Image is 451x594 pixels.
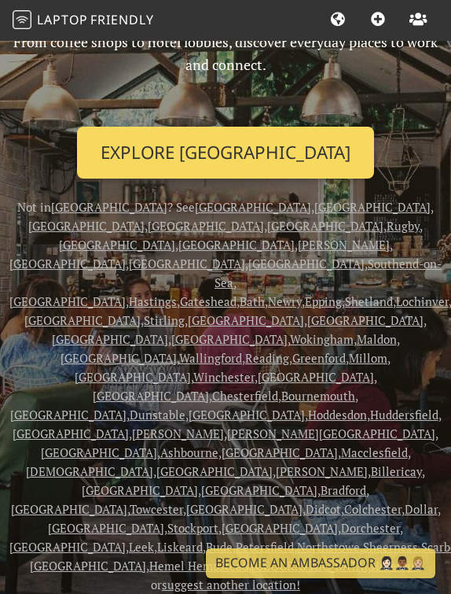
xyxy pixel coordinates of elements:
p: From coffee shops to hotel lobbies, discover everyday places to work and connect. [9,31,442,114]
a: Bradford [321,482,366,498]
a: Rugby [387,218,420,234]
a: Dunstable [130,407,185,422]
a: [GEOGRAPHIC_DATA] [9,539,126,555]
a: Macclesfield [341,445,408,460]
a: [GEOGRAPHIC_DATA] [148,218,264,234]
a: [GEOGRAPHIC_DATA] [314,199,431,215]
a: Become an Ambassador 🤵🏻‍♀️🤵🏾‍♂️🤵🏼‍♀️ [206,548,435,578]
img: LaptopFriendly [13,10,31,29]
a: Explore [GEOGRAPHIC_DATA] [77,127,374,179]
a: [GEOGRAPHIC_DATA] [258,369,374,385]
a: [GEOGRAPHIC_DATA] [201,482,317,498]
a: Petersfield [236,539,294,555]
a: [GEOGRAPHIC_DATA] [28,218,145,234]
a: Towcester [130,501,183,517]
a: Newry [268,293,302,309]
a: Didcot [306,501,341,517]
a: Dollar [405,501,438,517]
a: [GEOGRAPHIC_DATA] [51,199,167,215]
a: [GEOGRAPHIC_DATA] [9,293,126,309]
a: [GEOGRAPHIC_DATA] [52,331,168,347]
a: [GEOGRAPHIC_DATA] [60,350,177,366]
a: Northstowe [297,539,360,555]
a: Winchester [193,369,255,385]
a: Wokingham [290,331,354,347]
a: [GEOGRAPHIC_DATA] [24,312,141,328]
a: Hemel Hempstead [149,558,248,574]
a: Huddersfield [370,407,438,422]
a: Bude [206,539,233,555]
a: [GEOGRAPHIC_DATA] [11,501,127,517]
a: Shetland [345,293,393,309]
a: Maldon [357,331,397,347]
a: Wallingford [179,350,242,366]
a: [GEOGRAPHIC_DATA] [41,445,157,460]
a: [GEOGRAPHIC_DATA] [93,388,209,404]
a: [GEOGRAPHIC_DATA] [186,501,302,517]
a: [PERSON_NAME][GEOGRAPHIC_DATA] [227,426,435,441]
a: Stirling [144,312,185,328]
a: [GEOGRAPHIC_DATA] [10,407,126,422]
a: [GEOGRAPHIC_DATA] [171,331,288,347]
a: Dorchester [341,520,400,536]
a: Southend-on-Sea [214,256,442,290]
a: LaptopFriendly LaptopFriendly [13,7,154,35]
a: Leek [129,539,154,555]
a: [GEOGRAPHIC_DATA] [59,237,175,253]
a: [GEOGRAPHIC_DATA] [82,482,198,498]
a: Millom [349,350,387,366]
a: [GEOGRAPHIC_DATA] [9,256,126,271]
a: [GEOGRAPHIC_DATA] [156,463,273,479]
a: Billericay [371,463,422,479]
a: Ashbourne [160,445,218,460]
a: [GEOGRAPHIC_DATA] [178,237,295,253]
a: [GEOGRAPHIC_DATA] [48,520,164,536]
a: [PERSON_NAME] [132,426,224,441]
a: Hoddesdon [308,407,367,422]
a: Hastings [129,293,177,309]
a: [GEOGRAPHIC_DATA] [307,312,423,328]
a: [GEOGRAPHIC_DATA] [75,369,191,385]
a: Liskeard [157,539,203,555]
a: [GEOGRAPHIC_DATA] [129,256,245,271]
a: [GEOGRAPHIC_DATA] [222,520,338,536]
a: Colchester [344,501,401,517]
a: [GEOGRAPHIC_DATA] [13,426,129,441]
a: Gateshead [180,293,236,309]
a: Sheerness [363,539,418,555]
a: Chesterfield [212,388,278,404]
a: Greenford [292,350,346,366]
span: Laptop [37,11,88,28]
a: [GEOGRAPHIC_DATA] [222,445,338,460]
a: [GEOGRAPHIC_DATA] [195,199,311,215]
a: Bath [240,293,265,309]
span: Friendly [90,11,153,28]
a: Epping [305,293,342,309]
a: [GEOGRAPHIC_DATA] [248,256,365,271]
a: Bournemouth [281,388,355,404]
a: [GEOGRAPHIC_DATA] [267,218,383,234]
a: [GEOGRAPHIC_DATA] [188,312,304,328]
a: Stockport [167,520,218,536]
a: [PERSON_NAME] [298,237,390,253]
a: Lochinver [396,293,449,309]
a: [GEOGRAPHIC_DATA] [30,558,146,574]
a: Reading [245,350,289,366]
a: [GEOGRAPHIC_DATA] [189,407,305,422]
a: [PERSON_NAME] [276,463,368,479]
a: suggest another location! [162,577,300,592]
a: [DEMOGRAPHIC_DATA] [26,463,153,479]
